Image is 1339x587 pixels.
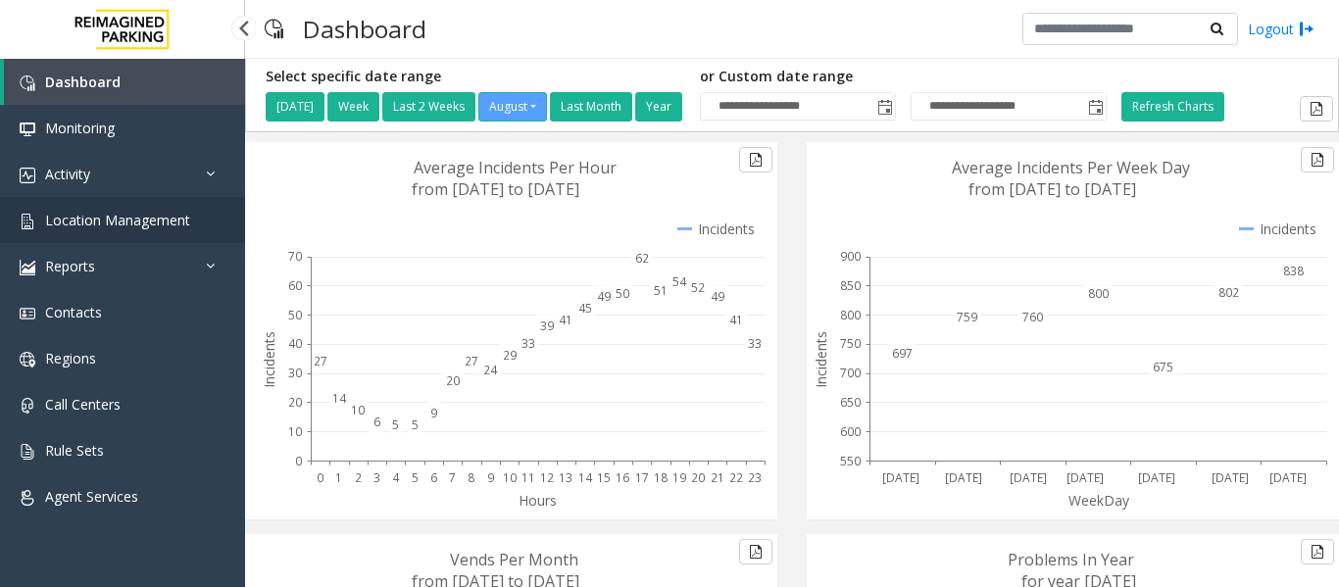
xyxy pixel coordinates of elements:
text: [DATE] [1212,469,1249,486]
text: [DATE] [1138,469,1175,486]
text: 12 [540,469,554,486]
span: Agent Services [45,487,138,506]
img: 'icon' [20,168,35,183]
text: 7 [449,469,456,486]
button: Export to pdf [1301,147,1334,172]
img: 'icon' [20,122,35,137]
text: 700 [840,365,861,381]
span: Contacts [45,303,102,321]
span: Toggle popup [873,93,895,121]
text: 5 [412,469,419,486]
img: 'icon' [20,490,35,506]
text: 4 [392,469,400,486]
text: 750 [840,335,861,352]
span: Call Centers [45,395,121,414]
text: 800 [840,307,861,323]
button: Export to pdf [739,539,772,564]
button: August [478,92,547,122]
text: 802 [1218,284,1239,301]
img: 'icon' [20,352,35,367]
h3: Dashboard [293,5,436,53]
text: 10 [503,469,517,486]
text: 900 [840,248,861,265]
img: 'icon' [20,444,35,460]
text: 23 [748,469,762,486]
text: 760 [1022,309,1043,325]
span: Toggle popup [1084,93,1106,121]
text: 14 [578,469,593,486]
text: 24 [483,362,498,378]
text: 30 [288,365,302,381]
text: 17 [635,469,649,486]
text: 15 [597,469,611,486]
img: logout [1299,19,1314,39]
button: Last 2 Weeks [382,92,475,122]
img: 'icon' [20,306,35,321]
text: 45 [578,300,592,317]
text: 10 [351,402,365,418]
h5: or Custom date range [700,69,1107,85]
button: Export to pdf [1301,539,1334,564]
text: 6 [373,414,380,430]
text: 70 [288,248,302,265]
span: Dashboard [45,73,121,91]
h5: Select specific date range [266,69,685,85]
span: Reports [45,257,95,275]
span: Rule Sets [45,441,104,460]
text: 27 [314,353,327,369]
text: 20 [446,372,460,389]
text: 10 [288,423,302,440]
text: Average Incidents Per Week Day [952,157,1190,178]
button: Export to pdf [1300,96,1333,122]
text: [DATE] [1066,469,1104,486]
text: 20 [288,394,302,411]
text: [DATE] [882,469,919,486]
text: 0 [317,469,323,486]
img: 'icon' [20,214,35,229]
text: 21 [711,469,724,486]
img: pageIcon [265,5,283,53]
text: from [DATE] to [DATE] [412,178,579,200]
text: [DATE] [1010,469,1047,486]
text: 3 [373,469,380,486]
text: 759 [957,309,977,325]
button: Week [327,92,379,122]
span: Monitoring [45,119,115,137]
text: 16 [616,469,629,486]
text: from [DATE] to [DATE] [968,178,1136,200]
button: [DATE] [266,92,324,122]
text: 850 [840,277,861,294]
text: 62 [635,250,649,267]
img: 'icon' [20,260,35,275]
img: 'icon' [20,75,35,91]
text: 60 [288,277,302,294]
text: 6 [430,469,437,486]
text: 18 [654,469,668,486]
text: 40 [288,335,302,352]
text: 550 [840,453,861,469]
text: 29 [503,347,517,364]
text: 9 [430,405,437,421]
text: 14 [332,390,347,407]
text: 11 [521,469,535,486]
text: 697 [892,345,913,362]
text: WeekDay [1068,491,1130,510]
text: 33 [521,335,535,352]
text: 650 [840,394,861,411]
text: 41 [559,312,572,328]
text: 22 [729,469,743,486]
text: 49 [597,288,611,305]
text: 0 [295,453,302,469]
text: [DATE] [1269,469,1307,486]
text: 8 [468,469,474,486]
span: Location Management [45,211,190,229]
text: 49 [711,288,724,305]
span: Activity [45,165,90,183]
text: 51 [654,282,668,299]
a: Logout [1248,19,1314,39]
text: Problems In Year [1008,549,1134,570]
img: 'icon' [20,398,35,414]
text: 5 [412,416,419,433]
text: 675 [1153,359,1173,375]
text: 19 [672,469,686,486]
